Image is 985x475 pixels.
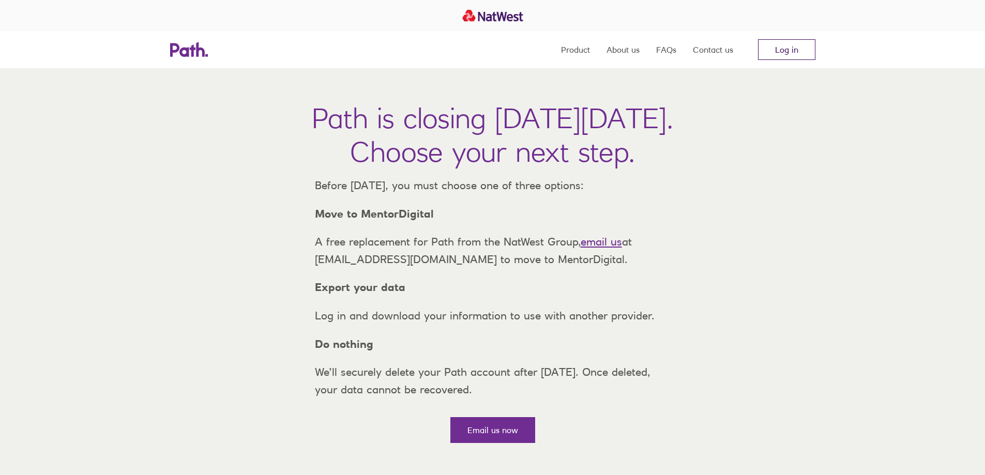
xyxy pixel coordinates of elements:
[307,177,679,194] p: Before [DATE], you must choose one of three options:
[607,31,640,68] a: About us
[312,101,673,168] h1: Path is closing [DATE][DATE]. Choose your next step.
[450,417,535,443] a: Email us now
[307,307,679,325] p: Log in and download your information to use with another provider.
[315,207,434,220] strong: Move to MentorDigital
[315,338,373,350] strong: Do nothing
[315,281,405,294] strong: Export your data
[307,233,679,268] p: A free replacement for Path from the NatWest Group, at [EMAIL_ADDRESS][DOMAIN_NAME] to move to Me...
[307,363,679,398] p: We’ll securely delete your Path account after [DATE]. Once deleted, your data cannot be recovered.
[758,39,815,60] a: Log in
[561,31,590,68] a: Product
[693,31,733,68] a: Contact us
[581,235,622,248] a: email us
[656,31,676,68] a: FAQs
